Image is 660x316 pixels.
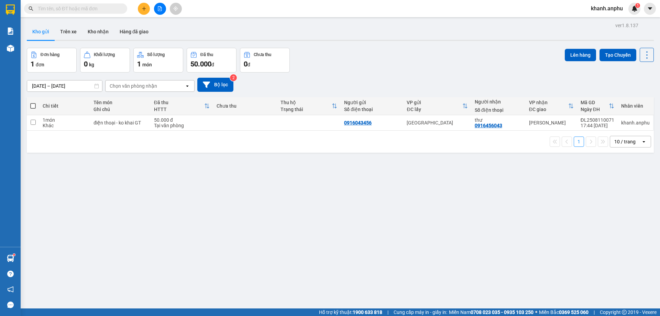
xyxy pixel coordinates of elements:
[529,100,568,105] div: VP nhận
[29,6,33,11] span: search
[585,4,628,13] span: khanh.anphu
[353,309,382,315] strong: 1900 633 818
[526,97,577,115] th: Toggle SortBy
[539,308,588,316] span: Miền Bắc
[142,6,146,11] span: plus
[621,103,650,109] div: Nhân viên
[43,117,87,123] div: 1 món
[574,137,584,147] button: 1
[197,78,233,92] button: Bộ lọc
[43,123,87,128] div: Khác
[635,3,640,8] sup: 1
[577,97,618,115] th: Toggle SortBy
[636,3,639,8] span: 1
[151,97,213,115] th: Toggle SortBy
[36,62,44,67] span: đơn
[475,117,522,123] div: thư
[217,103,274,109] div: Chưa thu
[581,100,609,105] div: Mã GD
[594,308,595,316] span: |
[173,6,178,11] span: aim
[475,107,522,113] div: Số điện thoại
[581,123,614,128] div: 17:44 [DATE]
[154,3,166,15] button: file-add
[529,107,568,112] div: ĐC giao
[403,97,471,115] th: Toggle SortBy
[230,74,237,81] sup: 2
[621,120,650,126] div: khanh.anphu
[137,60,141,68] span: 1
[7,271,14,277] span: question-circle
[211,62,214,67] span: đ
[471,309,533,315] strong: 0708 023 035 - 0935 103 250
[319,308,382,316] span: Hỗ trợ kỹ thuật:
[247,62,250,67] span: đ
[94,52,115,57] div: Khối lượng
[277,97,341,115] th: Toggle SortBy
[38,5,119,12] input: Tìm tên, số ĐT hoặc mã đơn
[114,23,154,40] button: Hàng đã giao
[641,139,647,144] svg: open
[344,120,372,126] div: 0916043456
[154,100,204,105] div: Đã thu
[559,309,588,315] strong: 0369 525 060
[93,100,147,105] div: Tên món
[387,308,388,316] span: |
[154,123,210,128] div: Tại văn phòng
[449,308,533,316] span: Miền Nam
[7,255,14,262] img: warehouse-icon
[154,117,210,123] div: 50.000 đ
[170,3,182,15] button: aim
[240,48,290,73] button: Chưa thu0đ
[644,3,656,15] button: caret-down
[535,311,537,314] span: ⚪️
[138,3,150,15] button: plus
[6,4,15,15] img: logo-vxr
[407,100,462,105] div: VP gửi
[254,52,271,57] div: Chưa thu
[93,120,147,126] div: điện thoại - ko khai GT
[157,6,162,11] span: file-add
[7,286,14,293] span: notification
[84,60,88,68] span: 0
[280,100,332,105] div: Thu hộ
[190,60,211,68] span: 50.000
[407,120,467,126] div: [GEOGRAPHIC_DATA]
[27,23,55,40] button: Kho gửi
[200,52,213,57] div: Đã thu
[599,49,636,61] button: Tạo Chuyến
[185,83,190,89] svg: open
[581,117,614,123] div: ĐL2508110071
[407,107,462,112] div: ĐC lấy
[154,107,204,112] div: HTTT
[529,120,574,126] div: [PERSON_NAME]
[622,310,627,315] span: copyright
[631,6,638,12] img: icon-new-feature
[27,80,102,91] input: Select a date range.
[89,62,94,67] span: kg
[43,103,87,109] div: Chi tiết
[647,6,653,12] span: caret-down
[581,107,609,112] div: Ngày ĐH
[187,48,236,73] button: Đã thu50.000đ
[31,60,34,68] span: 1
[13,254,15,256] sup: 1
[41,52,59,57] div: Đơn hàng
[133,48,183,73] button: Số lượng1món
[7,45,14,52] img: warehouse-icon
[93,107,147,112] div: Ghi chú
[344,100,400,105] div: Người gửi
[55,23,82,40] button: Trên xe
[475,99,522,105] div: Người nhận
[7,28,14,35] img: solution-icon
[475,123,502,128] div: 0916456043
[565,49,596,61] button: Lên hàng
[82,23,114,40] button: Kho nhận
[7,302,14,308] span: message
[110,83,157,89] div: Chọn văn phòng nhận
[394,308,447,316] span: Cung cấp máy in - giấy in:
[614,138,636,145] div: 10 / trang
[142,62,152,67] span: món
[80,48,130,73] button: Khối lượng0kg
[27,48,77,73] button: Đơn hàng1đơn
